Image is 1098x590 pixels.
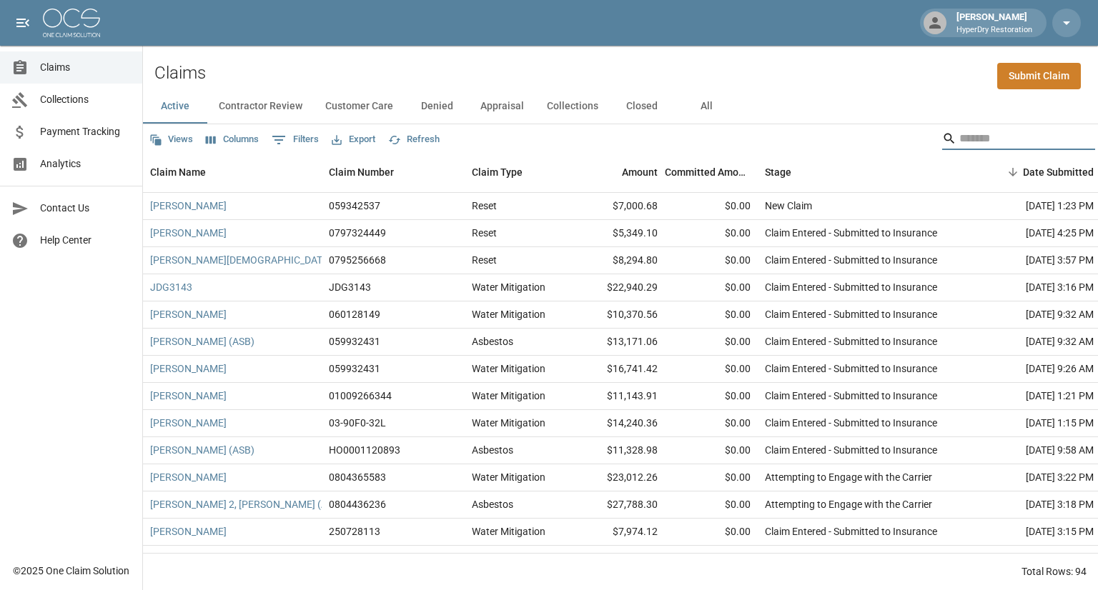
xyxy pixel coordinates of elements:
div: Asbestos [472,334,513,349]
div: $10,357.66 [572,546,665,573]
div: $0.00 [665,437,758,464]
span: Payment Tracking [40,124,131,139]
div: $27,788.30 [572,491,665,519]
a: [PERSON_NAME] [150,226,227,240]
div: Water Mitigation [472,280,545,294]
div: Stage [758,152,972,192]
div: 059932431 [329,361,380,376]
button: All [674,89,738,124]
img: ocs-logo-white-transparent.png [43,9,100,37]
div: Claim Entered - Submitted to Insurance [765,226,937,240]
button: Closed [610,89,674,124]
div: 060107408 [329,551,380,566]
a: [PERSON_NAME] [150,524,227,539]
div: 059932431 [329,334,380,349]
div: $13,171.06 [572,329,665,356]
div: Stage [765,152,791,192]
div: Claim Name [150,152,206,192]
a: [PERSON_NAME] [150,551,227,566]
div: Claim Entered - Submitted to Insurance [765,389,937,403]
div: 060128149 [329,307,380,321]
div: 0795256668 [329,253,386,267]
a: [PERSON_NAME] (ASB) [150,443,254,457]
div: Claim Entered - Submitted to Insurance [765,361,937,376]
button: Refresh [385,129,443,151]
button: Views [146,129,197,151]
a: [PERSON_NAME] [150,470,227,484]
div: Claim Entered - Submitted to Insurance [765,334,937,349]
div: [PERSON_NAME] [951,10,1038,36]
div: Committed Amount [665,152,751,192]
div: Claim Type [472,152,523,192]
div: Reset [472,253,497,267]
div: Attempting to Engage with the Carrier [765,551,932,566]
div: Total Rows: 94 [1022,564,1087,579]
div: $7,000.68 [572,193,665,220]
div: Claim Entered - Submitted to Insurance [765,253,937,267]
div: $0.00 [665,491,758,519]
div: 03-90F0-32L [329,416,386,430]
a: [PERSON_NAME] (ASB) [150,334,254,349]
button: Customer Care [314,89,405,124]
span: Claims [40,60,131,75]
div: New Claim [765,199,812,213]
div: Asbestos [472,497,513,511]
div: $0.00 [665,247,758,274]
div: $0.00 [665,464,758,491]
button: Collections [535,89,610,124]
a: [PERSON_NAME] [150,416,227,430]
a: [PERSON_NAME] [150,361,227,376]
div: Claim Entered - Submitted to Insurance [765,416,937,430]
div: Claim Entered - Submitted to Insurance [765,307,937,321]
a: JDG3143 [150,280,192,294]
div: HO0001120893 [329,443,400,457]
a: [PERSON_NAME] [150,199,227,213]
a: Submit Claim [997,63,1081,89]
button: Show filters [268,129,322,151]
div: © 2025 One Claim Solution [13,564,129,578]
span: Collections [40,92,131,107]
div: dynamic tabs [143,89,1098,124]
button: open drawer [9,9,37,37]
button: Select columns [202,129,262,151]
a: [PERSON_NAME] 2, [PERSON_NAME] (ASB) [150,497,343,511]
button: Export [328,129,379,151]
div: Water Mitigation [472,551,545,566]
div: Water Mitigation [472,416,545,430]
div: $0.00 [665,383,758,410]
div: $0.00 [665,519,758,546]
div: $11,143.91 [572,383,665,410]
div: $0.00 [665,301,758,329]
div: $7,974.12 [572,519,665,546]
div: $0.00 [665,193,758,220]
div: Claim Entered - Submitted to Insurance [765,280,937,294]
div: Reset [472,199,497,213]
div: JDG3143 [329,280,371,294]
div: Claim Entered - Submitted to Insurance [765,524,937,539]
div: Attempting to Engage with the Carrier [765,470,932,484]
div: $0.00 [665,356,758,383]
button: Sort [1003,162,1023,182]
div: $0.00 [665,274,758,301]
div: Water Mitigation [472,524,545,539]
div: Amount [622,152,658,192]
span: Analytics [40,156,131,171]
a: [PERSON_NAME][DEMOGRAPHIC_DATA] [150,253,331,267]
div: Asbestos [472,443,513,457]
div: Claim Number [329,152,394,192]
div: $0.00 [665,329,758,356]
div: $14,240.36 [572,410,665,437]
div: $0.00 [665,220,758,247]
div: 0804436236 [329,497,386,511]
div: Claim Number [322,152,465,192]
div: 0804365583 [329,470,386,484]
div: $22,940.29 [572,274,665,301]
div: $16,741.42 [572,356,665,383]
div: Claim Type [465,152,572,192]
div: Amount [572,152,665,192]
a: [PERSON_NAME] [150,389,227,403]
div: Attempting to Engage with the Carrier [765,497,932,511]
div: $11,328.98 [572,437,665,464]
button: Denied [405,89,469,124]
button: Active [143,89,207,124]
